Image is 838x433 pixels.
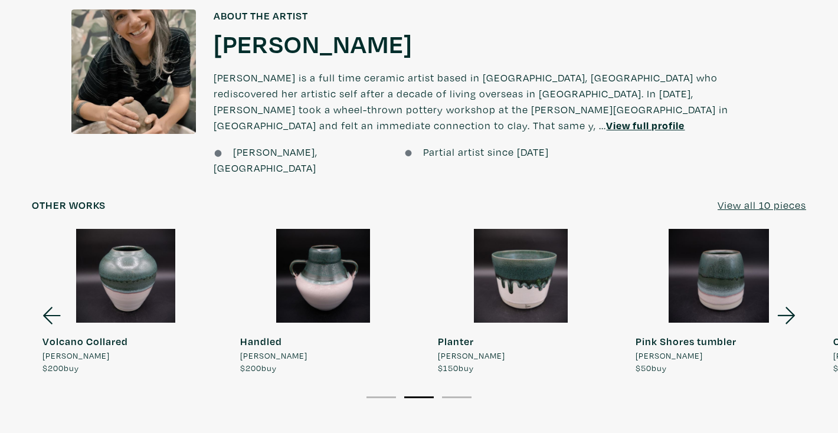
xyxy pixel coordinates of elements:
[625,229,812,375] a: Pink Shores tumbler [PERSON_NAME] $50buy
[240,362,261,373] span: $200
[636,349,703,362] span: [PERSON_NAME]
[718,197,806,213] a: View all 10 pieces
[214,145,317,175] span: [PERSON_NAME], [GEOGRAPHIC_DATA]
[214,59,767,144] p: [PERSON_NAME] is a full time ceramic artist based in [GEOGRAPHIC_DATA], [GEOGRAPHIC_DATA] who red...
[636,362,667,373] span: buy
[423,145,549,159] span: Partial artist since [DATE]
[404,396,434,398] button: 2 of 3
[438,334,474,348] strong: Planter
[427,229,614,375] a: Planter [PERSON_NAME] $150buy
[42,349,110,362] span: [PERSON_NAME]
[636,362,652,373] span: $50
[438,362,459,373] span: $150
[32,199,106,212] h6: Other works
[214,27,413,59] a: [PERSON_NAME]
[42,334,128,348] strong: Volcano Collared
[240,334,282,348] strong: Handled
[606,119,685,132] a: View full profile
[240,349,307,362] span: [PERSON_NAME]
[230,229,417,375] a: Handled [PERSON_NAME] $200buy
[32,229,219,375] a: Volcano Collared [PERSON_NAME] $200buy
[366,396,396,398] button: 1 of 3
[718,198,806,212] u: View all 10 pieces
[240,362,277,373] span: buy
[636,334,736,348] strong: Pink Shores tumbler
[214,9,767,22] h6: About the artist
[438,349,505,362] span: [PERSON_NAME]
[442,396,472,398] button: 3 of 3
[438,362,474,373] span: buy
